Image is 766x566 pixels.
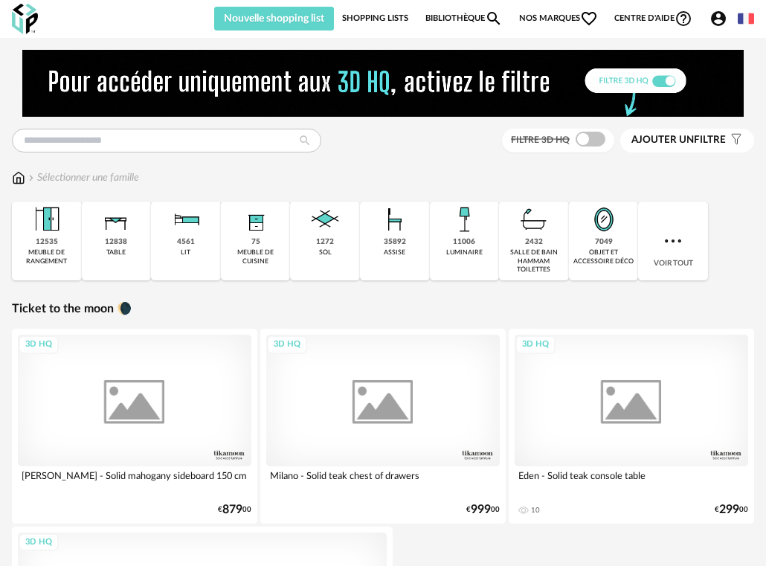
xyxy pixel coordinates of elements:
[225,248,286,266] div: meuble de cuisine
[177,237,195,247] div: 4561
[16,248,77,266] div: meuble de rangement
[384,248,405,257] div: assise
[307,202,343,237] img: Sol.png
[620,129,754,152] button: Ajouter unfiltre Filter icon
[509,329,754,524] a: 3D HQ Eden - Solid teak console table 10 €29900
[516,202,552,237] img: Salle%20de%20bain.png
[36,237,58,247] div: 12535
[631,134,726,147] span: filtre
[218,505,251,515] div: € 00
[515,335,556,354] div: 3D HQ
[614,10,692,28] span: Centre d'aideHelp Circle Outline icon
[224,13,324,24] span: Nouvelle shopping list
[222,505,242,515] span: 879
[519,7,598,30] span: Nos marques
[531,506,540,515] div: 10
[631,135,694,145] span: Ajouter un
[715,505,748,515] div: € 00
[719,505,739,515] span: 299
[260,329,506,524] a: 3D HQ Milano - Solid teak chest of drawers €99900
[267,335,307,354] div: 3D HQ
[446,248,483,257] div: luminaire
[738,10,754,27] img: fr
[266,466,500,496] div: Milano - Solid teak chest of drawers
[98,202,134,237] img: Table.png
[181,248,190,257] div: lit
[105,237,127,247] div: 12838
[453,237,475,247] div: 11006
[342,7,408,30] a: Shopping Lists
[25,170,37,185] img: svg+xml;base64,PHN2ZyB3aWR0aD0iMTYiIGhlaWdodD0iMTYiIHZpZXdCb3g9IjAgMCAxNiAxNiIgZmlsbD0ibm9uZSIgeG...
[316,237,334,247] div: 1272
[471,505,491,515] span: 999
[12,170,25,185] img: svg+xml;base64,PHN2ZyB3aWR0aD0iMTYiIGhlaWdodD0iMTciIHZpZXdCb3g9IjAgMCAxNiAxNyIgZmlsbD0ibm9uZSIgeG...
[12,329,257,524] a: 3D HQ [PERSON_NAME] - Solid mahogany sideboard 150 cm €87900
[425,7,503,30] a: BibliothèqueMagnify icon
[384,237,406,247] div: 35892
[377,202,413,237] img: Assise.png
[18,466,251,496] div: [PERSON_NAME] - Solid mahogany sideboard 150 cm
[586,202,622,237] img: Miroir.png
[214,7,335,30] button: Nouvelle shopping list
[25,170,139,185] div: Sélectionner une famille
[12,4,38,34] img: OXP
[485,10,503,28] span: Magnify icon
[29,202,65,237] img: Meuble%20de%20rangement.png
[511,135,570,144] span: Filtre 3D HQ
[168,202,204,237] img: Literie.png
[515,466,748,496] div: Eden - Solid teak console table
[573,248,634,266] div: objet et accessoire déco
[466,505,500,515] div: € 00
[595,237,613,247] div: 7049
[580,10,598,28] span: Heart Outline icon
[22,50,744,117] img: NEW%20NEW%20HQ%20NEW_V1.gif
[675,10,692,28] span: Help Circle Outline icon
[238,202,274,237] img: Rangement.png
[525,237,543,247] div: 2432
[709,10,727,28] span: Account Circle icon
[709,10,730,28] span: Account Circle icon
[12,301,132,317] a: Ticket to the moon 🌘
[446,202,482,237] img: Luminaire.png
[251,237,260,247] div: 75
[638,202,708,280] div: Voir tout
[106,248,126,257] div: table
[726,134,743,147] span: Filter icon
[19,335,59,354] div: 3D HQ
[19,533,59,552] div: 3D HQ
[319,248,332,257] div: sol
[503,248,564,274] div: salle de bain hammam toilettes
[661,229,685,253] img: more.7b13dc1.svg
